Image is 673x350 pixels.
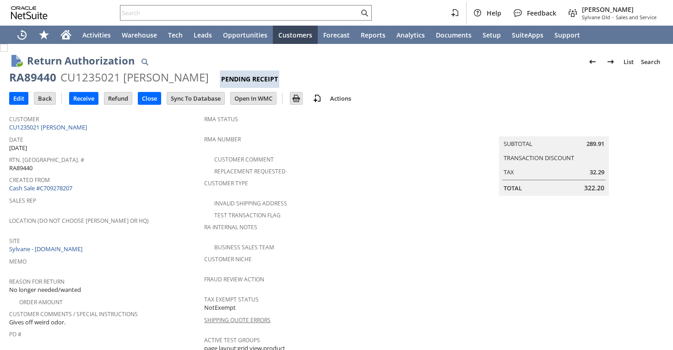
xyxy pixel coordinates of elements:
[204,316,271,324] a: Shipping Quote Errors
[9,115,39,123] a: Customer
[19,298,63,306] a: Order Amount
[9,318,65,327] span: Gives off weird odor.
[9,278,65,285] a: Reason For Return
[499,122,609,136] caption: Summary
[214,243,274,251] a: Business Sales Team
[616,14,657,21] span: Sales and Service
[11,6,48,19] svg: logo
[359,7,370,18] svg: Search
[291,93,302,104] img: Print
[60,29,71,40] svg: Home
[9,310,138,318] a: Customer Comments / Special Instructions
[70,92,98,104] input: Receive
[637,54,664,69] a: Search
[217,26,273,44] a: Opportunities
[9,258,27,265] a: Memo
[504,184,522,192] a: Total
[273,26,318,44] a: Customers
[9,285,81,294] span: No longer needed/wanted
[34,92,55,104] input: Back
[527,9,556,17] span: Feedback
[278,31,312,39] span: Customers
[168,31,183,39] span: Tech
[312,93,323,104] img: add-record.svg
[361,31,385,39] span: Reports
[512,31,543,39] span: SuiteApps
[139,56,150,67] img: Quick Find
[204,223,257,231] a: RA Internal Notes
[587,56,598,67] img: Previous
[204,135,241,143] a: RMA Number
[504,140,532,148] a: Subtotal
[554,31,580,39] span: Support
[116,26,163,44] a: Warehouse
[204,336,260,344] a: Active Test Groups
[9,156,84,164] a: Rtn. [GEOGRAPHIC_DATA]. #
[506,26,549,44] a: SuiteApps
[214,211,281,219] a: Test Transaction Flag
[204,255,252,263] a: Customer Niche
[582,14,610,21] span: Sylvane Old
[355,26,391,44] a: Reports
[436,31,472,39] span: Documents
[9,217,149,225] a: Location (Do Not Choose [PERSON_NAME] or HQ)
[9,164,33,172] span: RA89440
[204,303,236,312] span: NotExempt
[326,94,355,102] a: Actions
[122,31,157,39] span: Warehouse
[504,154,574,162] a: Transaction Discount
[16,29,27,40] svg: Recent Records
[9,176,50,184] a: Created From
[33,26,55,44] div: Shortcuts
[323,31,350,39] span: Forecast
[77,26,116,44] a: Activities
[27,53,135,68] h1: Return Authorization
[9,144,27,152] span: [DATE]
[391,26,430,44] a: Analytics
[318,26,355,44] a: Forecast
[9,184,72,192] a: Cash Sale #C709278207
[9,237,20,245] a: Site
[9,245,85,253] a: Sylvane - [DOMAIN_NAME]
[586,140,604,148] span: 289.91
[214,156,274,163] a: Customer Comment
[167,92,224,104] input: Sync To Database
[204,115,238,123] a: RMA Status
[584,183,604,193] span: 322.20
[477,26,506,44] a: Setup
[55,26,77,44] a: Home
[430,26,477,44] a: Documents
[590,168,604,177] span: 32.29
[194,31,212,39] span: Leads
[290,92,302,104] input: Print
[396,31,425,39] span: Analytics
[9,330,22,338] a: PO #
[38,29,49,40] svg: Shortcuts
[231,92,276,104] input: Open In WMC
[163,26,188,44] a: Tech
[9,70,56,85] div: RA89440
[620,54,637,69] a: List
[11,26,33,44] a: Recent Records
[220,70,279,88] div: Pending Receipt
[549,26,586,44] a: Support
[223,31,267,39] span: Opportunities
[138,92,161,104] input: Close
[60,70,209,85] div: CU1235021 [PERSON_NAME]
[204,179,248,187] a: Customer Type
[9,123,89,131] a: CU1235021 [PERSON_NAME]
[483,31,501,39] span: Setup
[104,92,132,104] input: Refund
[214,167,286,175] a: Replacement Requested
[605,56,616,67] img: Next
[204,296,259,303] a: Tax Exempt Status
[120,7,359,18] input: Search
[487,9,501,17] span: Help
[204,275,264,283] a: Fraud Review Action
[188,26,217,44] a: Leads
[504,168,514,176] a: Tax
[582,5,657,14] span: [PERSON_NAME]
[214,199,287,207] a: Invalid Shipping Address
[82,31,111,39] span: Activities
[612,14,614,21] span: -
